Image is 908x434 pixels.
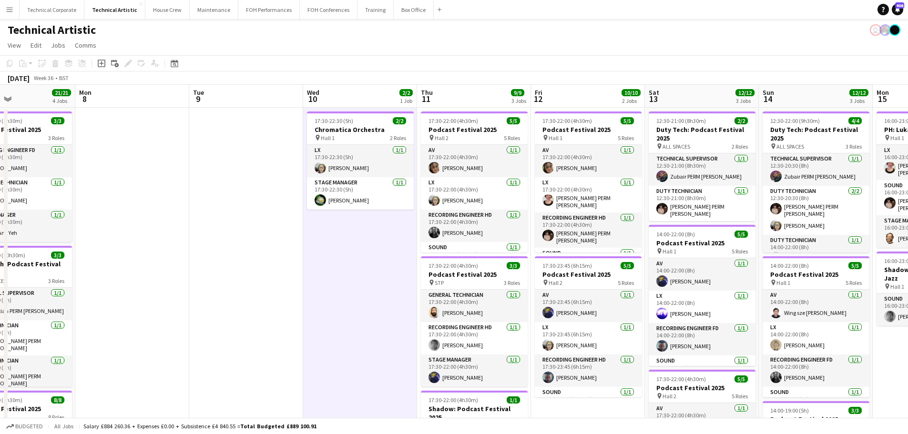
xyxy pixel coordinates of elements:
app-card-role: Recording Engineer HD1/117:30-23:45 (6h15m)[PERSON_NAME] [535,354,642,387]
a: View [4,39,25,51]
div: 4 Jobs [52,97,71,104]
h3: Podcast Festival 2025 [763,415,869,424]
span: 13 [647,93,659,104]
span: 5 Roles [504,134,520,141]
span: 5 Roles [618,134,634,141]
h3: Podcast Festival 2025 [763,270,869,279]
h3: Shadow: Podcast Festival 2025 [421,404,528,422]
app-card-role: Sound1/114:00-22:00 (8h) [649,355,755,388]
span: Comms [75,41,96,50]
span: 12:30-22:00 (9h30m) [770,117,820,124]
span: Edit [31,41,41,50]
a: Comms [71,39,100,51]
div: Salary £884 260.36 + Expenses £0.00 + Subsistence £4 840.55 = [83,423,316,430]
span: 3 Roles [504,279,520,286]
app-card-role: Sound1/114:00-22:00 (8h) [763,387,869,419]
app-card-role: Duty Technician1/112:30-21:00 (8h30m)[PERSON_NAME] PERM [PERSON_NAME] [649,186,755,221]
app-card-role: General Technician1/117:30-22:00 (4h30m)[PERSON_NAME] [421,290,528,322]
app-card-role: AV1/117:30-22:00 (4h30m)[PERSON_NAME] [535,145,642,177]
app-card-role: Sound1/1 [535,248,642,280]
app-card-role: Recording Engineer FD1/114:00-22:00 (8h)[PERSON_NAME] [763,354,869,387]
button: Budgeted [5,421,44,432]
a: 406 [892,4,903,15]
button: FOH Performances [238,0,300,19]
app-card-role: Technical Supervisor1/112:30-20:30 (8h)Zubair PERM [PERSON_NAME] [763,153,869,186]
span: Hall 1 [321,134,335,141]
span: 17:30-23:45 (6h15m) [542,262,592,269]
span: Fri [535,88,542,97]
span: 14:00-22:00 (8h) [656,231,695,238]
app-job-card: 17:30-22:00 (4h30m)5/5Podcast Festival 2025 Hall 25 RolesAV1/117:30-22:00 (4h30m)[PERSON_NAME]LX1... [421,111,528,252]
span: STP [435,279,444,286]
span: 2 Roles [390,134,406,141]
span: 2/2 [393,117,406,124]
div: 3 Jobs [736,97,754,104]
span: 5 Roles [846,279,862,286]
app-job-card: 17:30-22:00 (4h30m)3/3Podcast Festival 2025 STP3 RolesGeneral Technician1/117:30-22:00 (4h30m)[PE... [421,256,528,387]
app-job-card: 17:30-22:30 (5h)2/2Chromatica Orchestra Hall 12 RolesLX1/117:30-22:30 (5h)[PERSON_NAME]Stage Mana... [307,111,414,210]
span: 5/5 [735,375,748,383]
span: Hall 2 [663,393,676,400]
span: All jobs [52,423,75,430]
span: 17:30-22:00 (4h30m) [428,262,478,269]
app-user-avatar: Gabrielle Barr [889,24,900,36]
app-card-role: LX1/117:30-22:30 (5h)[PERSON_NAME] [307,145,414,177]
span: 5/5 [621,262,634,269]
span: 9/9 [511,89,524,96]
app-job-card: 12:30-21:00 (8h30m)2/2Duty Tech: Podcast Festival 2025 ALL SPACES2 RolesTechnical Supervisor1/112... [649,111,755,221]
app-card-role: Recording Engineer FD1/114:00-22:00 (8h)[PERSON_NAME] [649,323,755,355]
button: Technical Artistic [84,0,145,19]
app-card-role: LX1/117:30-23:45 (6h15m)[PERSON_NAME] [535,322,642,354]
span: Wed [307,88,319,97]
span: 17:30-22:00 (4h30m) [428,117,478,124]
div: 3 Jobs [850,97,868,104]
span: 12/12 [735,89,755,96]
app-user-avatar: Liveforce Admin [870,24,881,36]
app-card-role: Technical Supervisor1/112:30-21:00 (8h30m)Zubair PERM [PERSON_NAME] [649,153,755,186]
div: 3 Jobs [511,97,526,104]
span: 4/4 [848,117,862,124]
span: 406 [895,2,904,9]
h3: Podcast Festival 2025 [535,125,642,134]
h3: Chromatica Orchestra [307,125,414,134]
div: 12:30-22:00 (9h30m)4/4Duty Tech: Podcast Festival 2025 ALL SPACES3 RolesTechnical Supervisor1/112... [763,111,869,252]
span: 17:30-22:30 (5h) [315,117,353,124]
app-card-role: Sound1/117:30-22:00 (4h30m) [421,242,528,274]
h3: Podcast Festival 2025 [649,384,755,392]
span: 14:00-22:00 (8h) [770,262,809,269]
span: 8/8 [51,396,64,404]
app-job-card: 17:30-23:45 (6h15m)5/5Podcast Festival 2025 Hall 25 RolesAV1/117:30-23:45 (6h15m)[PERSON_NAME]LX1... [535,256,642,397]
span: 14 [761,93,774,104]
app-card-role: Recording Engineer HD1/117:30-22:00 (4h30m)[PERSON_NAME] [421,210,528,242]
span: 10/10 [622,89,641,96]
h3: Podcast Festival 2025 [421,125,528,134]
app-card-role: Duty Technician2/212:30-20:30 (8h)[PERSON_NAME] PERM [PERSON_NAME][PERSON_NAME] [763,186,869,235]
span: ALL SPACES [776,143,804,150]
app-card-role: Duty Technician1/114:00-22:00 (8h)[PERSON_NAME] PERM [PERSON_NAME] [763,235,869,270]
app-card-role: AV1/114:00-22:00 (8h)[PERSON_NAME] [649,258,755,291]
app-card-role: Stage Manager1/117:30-22:30 (5h)[PERSON_NAME] [307,177,414,210]
app-card-role: AV1/117:30-22:00 (4h30m)[PERSON_NAME] [421,145,528,177]
button: Training [357,0,394,19]
span: 5 Roles [732,248,748,255]
span: 3/3 [51,252,64,259]
a: Jobs [47,39,69,51]
span: 17:30-22:00 (4h30m) [428,396,478,404]
app-job-card: 14:00-22:00 (8h)5/5Podcast Festival 2025 Hall 15 RolesAV1/114:00-22:00 (8h)[PERSON_NAME]LX1/114:0... [649,225,755,366]
span: Hall 1 [549,134,562,141]
span: 3 Roles [48,134,64,141]
span: 9 [192,93,204,104]
span: 2/2 [399,89,413,96]
span: Mon [877,88,889,97]
button: Technical Corporate [20,0,84,19]
div: 17:30-22:00 (4h30m)5/5Podcast Festival 2025 Hall 15 RolesAV1/117:30-22:00 (4h30m)[PERSON_NAME]LX1... [535,111,642,252]
app-card-role: AV1/117:30-23:45 (6h15m)[PERSON_NAME] [535,290,642,322]
app-card-role: Recording Engineer HD1/117:30-22:00 (4h30m)[PERSON_NAME] PERM [PERSON_NAME] [535,212,642,248]
button: FOH Conferences [300,0,357,19]
button: Box Office [394,0,434,19]
span: 15 [875,93,889,104]
h3: Podcast Festival 2025 [535,270,642,279]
